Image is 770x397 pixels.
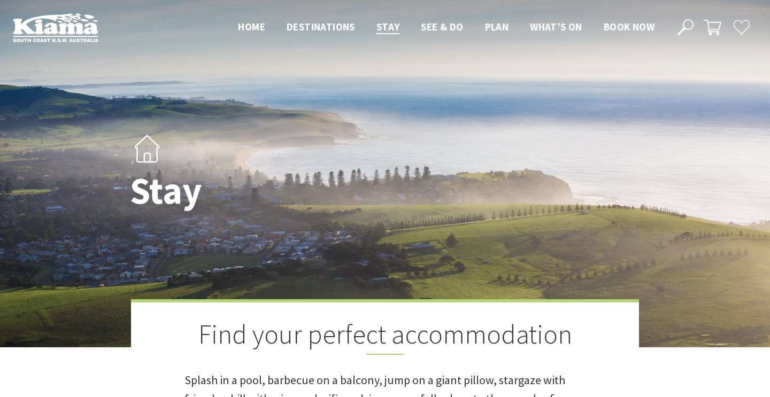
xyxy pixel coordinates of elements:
nav: Main Menu [227,19,665,36]
span: Destinations [287,20,355,33]
h2: Find your perfect accommodation [184,318,586,355]
img: Kiama Logo [13,13,98,42]
span: Stay [376,20,400,33]
span: Home [238,20,265,33]
span: Plan [485,20,509,33]
h1: Stay [130,170,432,212]
span: Book now [604,20,654,33]
span: See & Do [421,20,463,33]
span: What’s On [530,20,582,33]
